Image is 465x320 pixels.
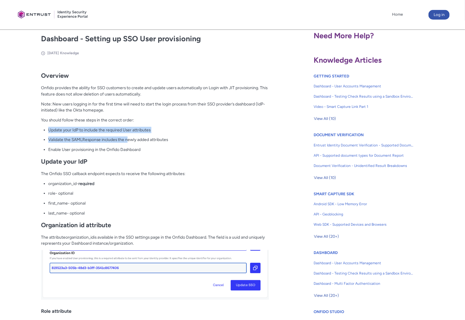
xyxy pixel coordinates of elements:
[48,190,269,196] p: - optional
[47,51,59,55] span: [DATE]
[314,232,339,241] span: View All (20+)
[314,91,414,102] a: Dashboard - Testing Check Results using a Sandbox Environment
[41,33,269,45] h2: Dashboard - Setting up SSO User provisioning
[314,250,338,255] a: DASHBOARD
[48,201,68,205] span: first_name
[314,133,364,137] a: DOCUMENT VERIFICATION
[314,114,336,123] span: View All (10)
[314,94,414,99] span: Dashboard - Testing Check Results using a Sandbox Environment
[314,232,339,241] button: View All (20+)
[314,212,414,217] span: API - Geoblocking
[314,268,414,278] a: Dashboard - Testing Check Results using a Sandbox Environment
[65,235,94,240] span: organization_id
[314,102,414,112] a: Video - Smart Capture Link Part 1
[314,258,414,268] a: Dashboard - User Accounts Management
[314,140,414,150] a: Entrust Identity Document Verification - Supported Document type and size
[314,55,382,64] span: Knowledge Articles
[314,209,414,219] a: API - Geoblocking
[314,281,414,286] span: Dashboard - Multi Factor Authentication
[314,173,336,182] span: View All (10)
[41,308,71,314] span: Role attribute
[314,222,414,227] span: Web SDK - Supported Devices and Browsers
[41,117,269,123] p: You should follow these steps in the correct order:
[314,278,414,289] a: Dashboard - Multi Factor Authentication
[41,101,269,113] p: Note: New users logging in for the first time will need to start the login process from their SSO...
[314,161,414,171] a: Document Verification - Unidentified Result Breakdowns
[314,31,374,40] span: Need More Help?
[41,72,269,80] h2: Overview
[48,127,269,133] p: Update your IdP to include the required User attributes
[48,180,269,187] p: -
[314,74,349,78] a: GETTING STARTED
[41,234,269,246] p: The attribute is available in the SSO settings page in the Onfido Dashboard. The field is a uuid ...
[48,136,269,143] p: Validate the SAMLResponse includes the newly added attributes
[41,85,269,97] p: Onfido provides the ability for SSO customers to create and update users automatically on Login w...
[314,201,414,207] span: Android SDK - Low Memory Error
[314,143,414,148] span: Entrust Identity Document Verification - Supported Document type and size
[429,10,450,20] button: Log in
[314,163,414,168] span: Document Verification - Unidentified Result Breakdowns
[314,291,339,300] button: View All (20+)
[41,171,269,177] p: The Onfido SSO callback endpoint expects to receive the following attributes:
[48,146,269,153] p: Enable User provisioning in the Onfido Dashboard
[314,150,414,161] a: API - Supported document types for Document Report
[314,104,414,109] span: Video - Smart Capture Link Part 1
[314,114,336,124] button: View All (10)
[41,158,269,165] h2: Update your IdP
[314,260,414,266] span: Dashboard - User Accounts Management
[48,181,77,186] span: organization_id
[314,199,414,209] a: Android SDK - Low Memory Error
[314,192,354,196] a: SMART CAPTURE SDK
[314,173,336,183] button: View All (10)
[314,83,414,89] span: Dashboard - User Accounts Management
[314,291,339,300] span: View All (20+)
[48,191,55,196] span: role
[48,200,269,206] p: - optional
[41,221,269,229] h2: Organization id attribute
[391,10,404,19] a: Home
[314,271,414,276] span: Dashboard - Testing Check Results using a Sandbox Environment
[314,219,414,230] a: Web SDK - Supported Devices and Browsers
[314,153,414,158] span: API - Supported document types for Document Report
[48,210,269,216] p: - optional
[60,50,79,56] li: Knowledge
[78,181,94,186] strong: required
[48,211,67,215] span: last_name
[314,309,344,314] a: ONFIDO STUDIO
[314,81,414,91] a: Dashboard - User Accounts Management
